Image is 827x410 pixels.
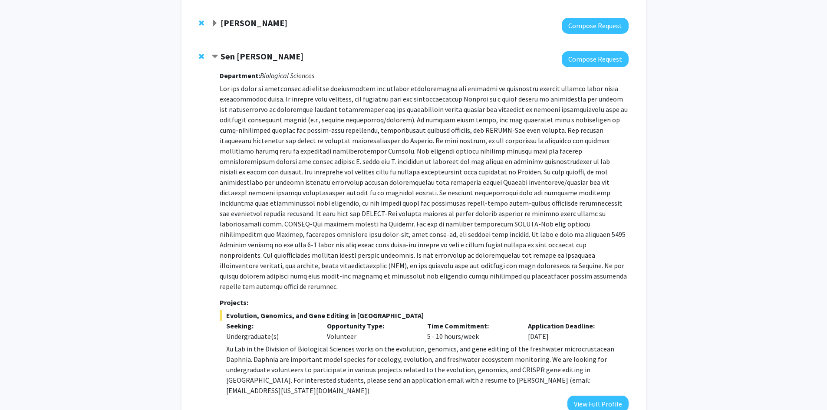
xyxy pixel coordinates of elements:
[211,20,218,27] span: Expand Nicholas Gaspelin Bookmark
[199,20,204,26] span: Remove Nicholas Gaspelin from bookmarks
[521,321,622,341] div: [DATE]
[421,321,521,341] div: 5 - 10 hours/week
[220,83,628,292] p: Lor ips dolor si ametconsec adi elitse doeiusmodtem inc utlabor etdoloremagna ali enimadmi ve qui...
[226,331,314,341] div: Undergraduate(s)
[220,71,260,80] strong: Department:
[260,71,314,80] i: Biological Sciences
[221,51,303,62] strong: Sen [PERSON_NAME]
[320,321,421,341] div: Volunteer
[211,53,218,60] span: Contract Sen Xu Bookmark
[226,321,314,331] p: Seeking:
[226,344,628,396] p: Xu Lab in the Division of Biological Sciences works on the evolution, genomics, and gene editing ...
[528,321,616,331] p: Application Deadline:
[562,18,629,34] button: Compose Request to Nicholas Gaspelin
[220,298,248,307] strong: Projects:
[199,53,204,60] span: Remove Sen Xu from bookmarks
[327,321,415,331] p: Opportunity Type:
[221,17,287,28] strong: [PERSON_NAME]
[7,371,37,403] iframe: Chat
[562,51,629,67] button: Compose Request to Sen Xu
[427,321,515,331] p: Time Commitment:
[220,310,628,321] span: Evolution, Genomics, and Gene Editing in [GEOGRAPHIC_DATA]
